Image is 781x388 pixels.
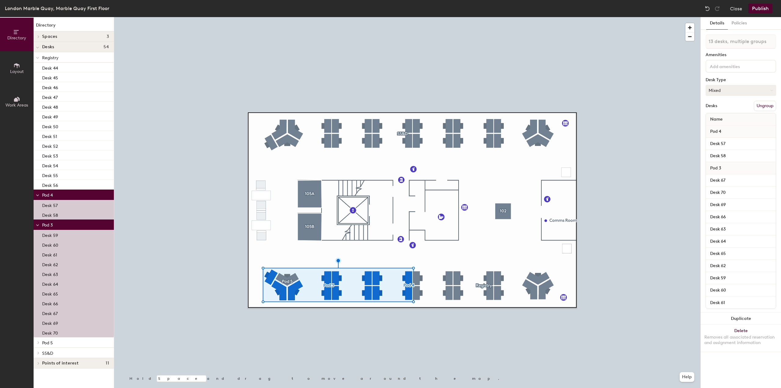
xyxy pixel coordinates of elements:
[42,223,53,228] span: Pod 3
[42,351,53,356] span: SS&D
[707,176,775,185] input: Unnamed desk
[706,53,776,57] div: Amenities
[707,249,775,258] input: Unnamed desk
[42,34,57,39] span: Spaces
[707,126,725,137] span: Pod 4
[706,17,728,30] button: Details
[42,319,58,326] p: Desk 69
[42,260,58,267] p: Desk 62
[10,69,24,74] span: Layout
[42,251,57,258] p: Desk 61
[730,4,742,13] button: Close
[704,335,777,346] div: Removes all associated reservation and assignment information
[707,225,775,234] input: Unnamed desk
[701,313,781,325] button: Duplicate
[42,280,58,287] p: Desk 64
[701,325,781,352] button: DeleteRemoves all associated reservation and assignment information
[42,74,58,81] p: Desk 45
[106,361,109,366] span: 11
[707,286,775,295] input: Unnamed desk
[42,122,58,129] p: Desk 50
[42,55,59,60] span: Registry
[42,270,58,277] p: Desk 63
[706,103,717,108] div: Desks
[42,361,78,366] span: Points of interest
[42,340,53,346] span: Pod 5
[707,237,775,246] input: Unnamed desk
[42,64,58,71] p: Desk 44
[707,140,775,148] input: Unnamed desk
[42,113,58,120] p: Desk 49
[748,4,772,13] button: Publish
[104,45,109,49] span: 54
[42,132,57,139] p: Desk 51
[680,372,694,382] button: Help
[707,188,775,197] input: Unnamed desk
[42,241,58,248] p: Desk 60
[42,93,58,100] p: Desk 47
[714,5,720,12] img: Redo
[5,5,109,12] div: London Marble Quay, Marble Quay First Floor
[707,213,775,221] input: Unnamed desk
[42,142,58,149] p: Desk 52
[42,329,58,336] p: Desk 70
[42,152,58,159] p: Desk 53
[42,231,58,238] p: Desk 59
[704,5,710,12] img: Undo
[707,298,775,307] input: Unnamed desk
[709,62,764,70] input: Add amenities
[34,22,114,31] h1: Directory
[707,163,724,174] span: Pod 3
[107,34,109,39] span: 3
[42,103,58,110] p: Desk 48
[707,274,775,282] input: Unnamed desk
[706,85,776,96] button: Mixed
[42,45,54,49] span: Desks
[42,201,58,208] p: Desk 57
[728,17,750,30] button: Policies
[707,114,726,125] span: Name
[42,161,58,169] p: Desk 54
[42,83,58,90] p: Desk 46
[5,103,28,108] span: Work Areas
[706,78,776,82] div: Desk Type
[42,171,58,178] p: Desk 55
[707,201,775,209] input: Unnamed desk
[42,211,58,218] p: Desk 58
[42,290,58,297] p: Desk 65
[42,193,53,198] span: Pod 4
[754,101,776,111] button: Ungroup
[42,181,58,188] p: Desk 56
[7,35,26,41] span: Directory
[42,309,58,316] p: Desk 67
[707,152,775,160] input: Unnamed desk
[707,262,775,270] input: Unnamed desk
[42,299,58,306] p: Desk 66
